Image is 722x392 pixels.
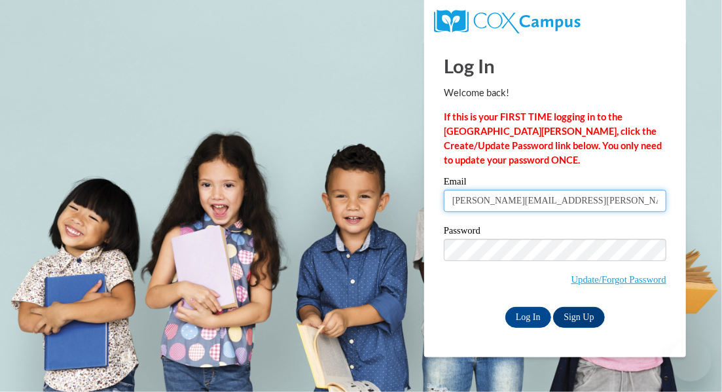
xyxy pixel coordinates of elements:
[553,307,604,328] a: Sign Up
[505,307,551,328] input: Log In
[444,111,662,166] strong: If this is your FIRST TIME logging in to the [GEOGRAPHIC_DATA][PERSON_NAME], click the Create/Upd...
[571,274,666,285] a: Update/Forgot Password
[444,86,666,100] p: Welcome back!
[444,226,666,239] label: Password
[444,52,666,79] h1: Log In
[670,340,712,382] iframe: Button to launch messaging window
[444,177,666,190] label: Email
[434,10,581,33] img: COX Campus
